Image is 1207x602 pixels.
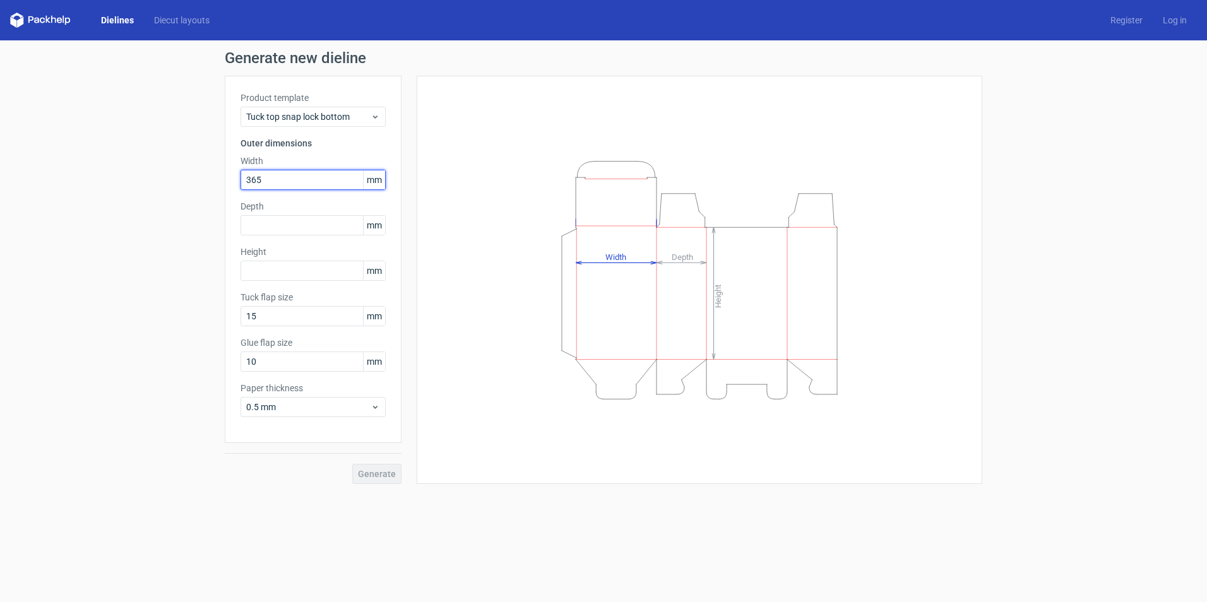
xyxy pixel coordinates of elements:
a: Register [1100,14,1153,27]
h1: Generate new dieline [225,50,982,66]
label: Tuck flap size [241,291,386,304]
a: Diecut layouts [144,14,220,27]
span: Tuck top snap lock bottom [246,110,371,123]
label: Paper thickness [241,382,386,394]
h3: Outer dimensions [241,137,386,150]
label: Glue flap size [241,336,386,349]
label: Height [241,245,386,258]
tspan: Height [713,284,723,307]
tspan: Width [605,252,626,261]
span: mm [363,216,385,235]
a: Dielines [91,14,144,27]
a: Log in [1153,14,1197,27]
label: Width [241,155,386,167]
label: Depth [241,200,386,213]
span: mm [363,307,385,326]
span: mm [363,261,385,280]
label: Product template [241,91,386,104]
span: mm [363,170,385,189]
span: 0.5 mm [246,401,371,413]
span: mm [363,352,385,371]
tspan: Depth [672,252,693,261]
